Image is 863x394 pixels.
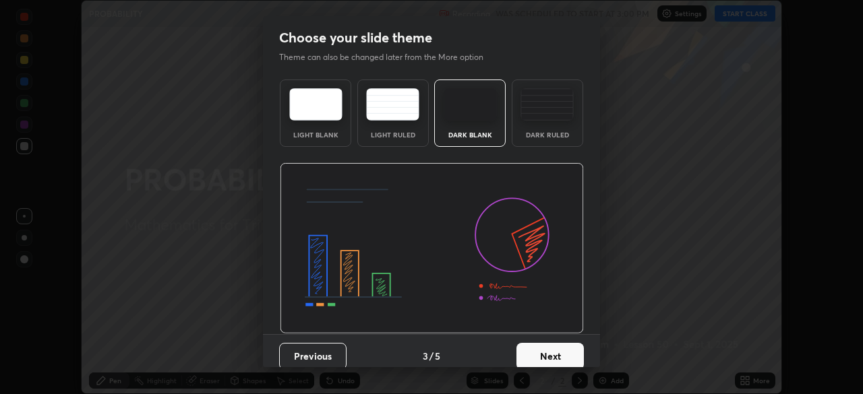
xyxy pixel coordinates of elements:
div: Light Blank [289,131,343,138]
img: darkTheme.f0cc69e5.svg [444,88,497,121]
h2: Choose your slide theme [279,29,432,46]
div: Light Ruled [366,131,420,138]
div: Dark Blank [443,131,497,138]
img: lightRuledTheme.5fabf969.svg [366,88,419,121]
p: Theme can also be changed later from the More option [279,51,498,63]
img: darkThemeBanner.d06ce4a2.svg [280,163,584,334]
h4: 5 [435,349,440,363]
button: Previous [279,343,347,370]
div: Dark Ruled [520,131,574,138]
h4: 3 [423,349,428,363]
img: lightTheme.e5ed3b09.svg [289,88,343,121]
h4: / [429,349,434,363]
img: darkRuledTheme.de295e13.svg [520,88,574,121]
button: Next [516,343,584,370]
